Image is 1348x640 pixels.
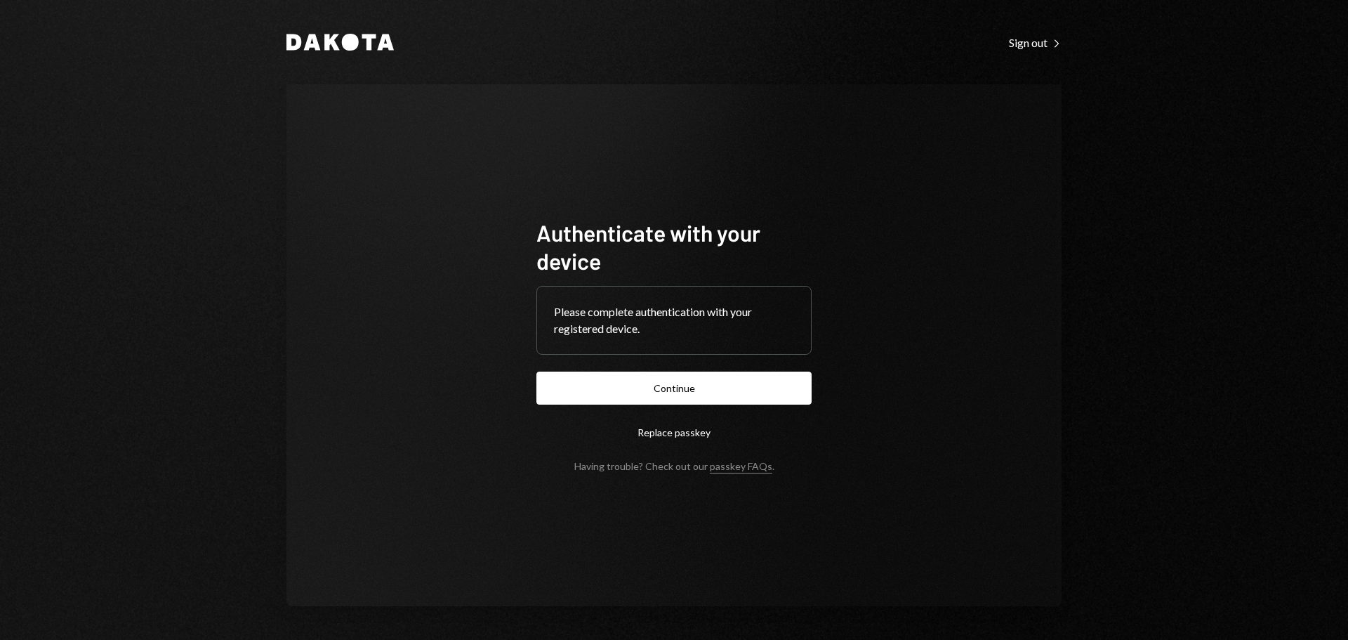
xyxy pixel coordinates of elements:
[536,416,812,449] button: Replace passkey
[536,372,812,405] button: Continue
[710,460,772,474] a: passkey FAQs
[1009,34,1062,50] a: Sign out
[536,218,812,275] h1: Authenticate with your device
[574,460,774,472] div: Having trouble? Check out our .
[1009,36,1062,50] div: Sign out
[554,303,794,337] div: Please complete authentication with your registered device.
